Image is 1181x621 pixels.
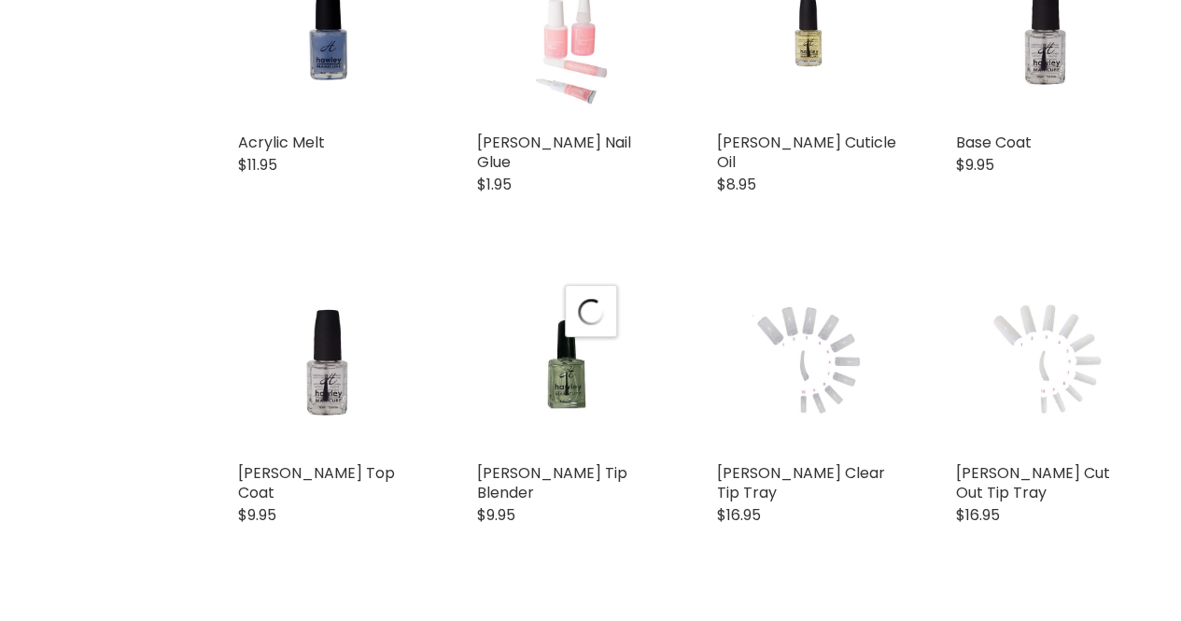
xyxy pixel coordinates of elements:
a: [PERSON_NAME] Top Coat [238,461,395,502]
span: $9.95 [238,503,276,525]
a: [PERSON_NAME] Cuticle Oil [717,131,896,172]
span: $16.95 [717,503,761,525]
a: Hawley Top Coat [238,270,421,453]
span: $16.95 [956,503,1000,525]
a: Hawley Clear Tip Tray [717,270,900,453]
img: Hawley Tip Blender [508,270,629,453]
a: Base Coat [956,131,1032,152]
a: Hawley Tip Blender [477,270,660,453]
span: $8.95 [717,173,756,194]
img: Hawley Cut Out Tip Tray [986,270,1108,453]
a: [PERSON_NAME] Cut Out Tip Tray [956,461,1110,502]
a: [PERSON_NAME] Tip Blender [477,461,627,502]
img: Hawley Clear Tip Tray [747,270,869,453]
a: Hawley Cut Out Tip Tray [956,270,1139,453]
span: $11.95 [238,153,277,175]
span: $9.95 [956,153,994,175]
span: $1.95 [477,173,512,194]
a: [PERSON_NAME] Clear Tip Tray [717,461,885,502]
a: Acrylic Melt [238,131,325,152]
span: $9.95 [477,503,515,525]
a: [PERSON_NAME] Nail Glue [477,131,631,172]
img: Hawley Top Coat [269,270,391,453]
